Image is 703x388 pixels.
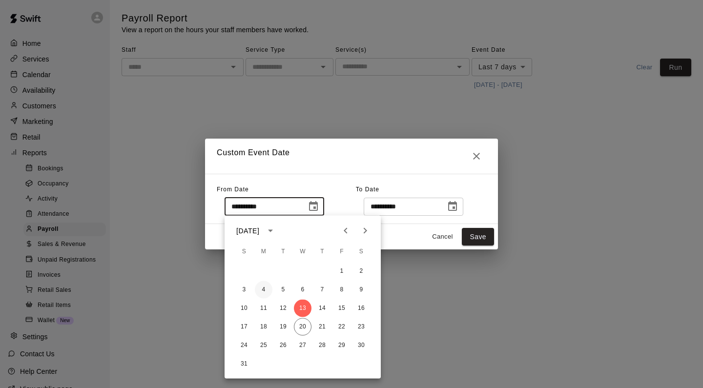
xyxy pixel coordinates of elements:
button: 5 [274,281,292,299]
button: 17 [235,318,253,336]
button: 19 [274,318,292,336]
button: Next month [355,221,375,241]
button: 29 [333,337,351,354]
button: 18 [255,318,272,336]
button: Save [462,228,494,246]
button: 1 [333,263,351,280]
button: Choose date, selected date is Aug 20, 2025 [443,197,462,216]
button: 31 [235,355,253,373]
button: 16 [352,300,370,317]
button: 22 [333,318,351,336]
button: 20 [294,318,311,336]
button: 25 [255,337,272,354]
button: 23 [352,318,370,336]
button: 10 [235,300,253,317]
div: [DATE] [236,225,259,236]
button: Cancel [427,229,458,245]
button: 15 [333,300,351,317]
span: Sunday [235,242,253,262]
button: 21 [313,318,331,336]
button: 9 [352,281,370,299]
span: Friday [333,242,351,262]
button: Close [467,146,486,166]
button: 26 [274,337,292,354]
button: 3 [235,281,253,299]
button: 2 [352,263,370,280]
button: 13 [294,300,311,317]
h2: Custom Event Date [205,139,498,174]
button: 28 [313,337,331,354]
button: 7 [313,281,331,299]
button: calendar view is open, switch to year view [262,223,279,239]
span: To Date [356,186,379,193]
button: 30 [352,337,370,354]
span: Tuesday [274,242,292,262]
button: 6 [294,281,311,299]
button: 27 [294,337,311,354]
button: 8 [333,281,351,299]
button: 14 [313,300,331,317]
span: Wednesday [294,242,311,262]
button: 12 [274,300,292,317]
button: 11 [255,300,272,317]
button: 24 [235,337,253,354]
span: Monday [255,242,272,262]
button: Choose date, selected date is Aug 13, 2025 [304,197,323,216]
span: From Date [217,186,249,193]
button: 4 [255,281,272,299]
button: Previous month [336,221,355,241]
span: Saturday [352,242,370,262]
span: Thursday [313,242,331,262]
